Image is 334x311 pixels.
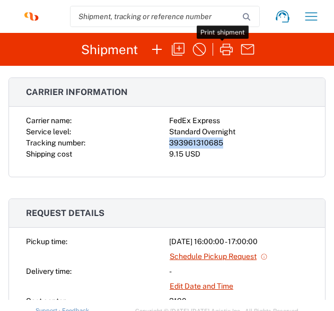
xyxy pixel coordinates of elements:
div: [DATE] 16:00:00 - 17:00:00 [169,236,308,247]
div: 9.15 USD [169,149,308,160]
span: Request details [26,208,104,218]
span: Service level: [26,127,71,136]
div: FedEx Express [169,115,308,126]
div: 393961310685 [169,137,308,149]
div: - [169,266,308,277]
span: Tracking number: [26,139,85,147]
span: Delivery time: [26,267,72,275]
span: Pickup time: [26,237,67,246]
h2: Shipment [81,42,138,57]
div: 3190 [169,296,308,307]
span: Shipping cost [26,150,72,158]
span: Cost center [26,297,66,305]
span: Carrier information [26,87,128,97]
div: Standard Overnight [169,126,308,137]
a: Schedule Pickup Request [169,247,268,266]
a: Edit Date and Time [169,277,234,296]
span: Carrier name: [26,116,72,125]
input: Shipment, tracking or reference number [71,6,243,27]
